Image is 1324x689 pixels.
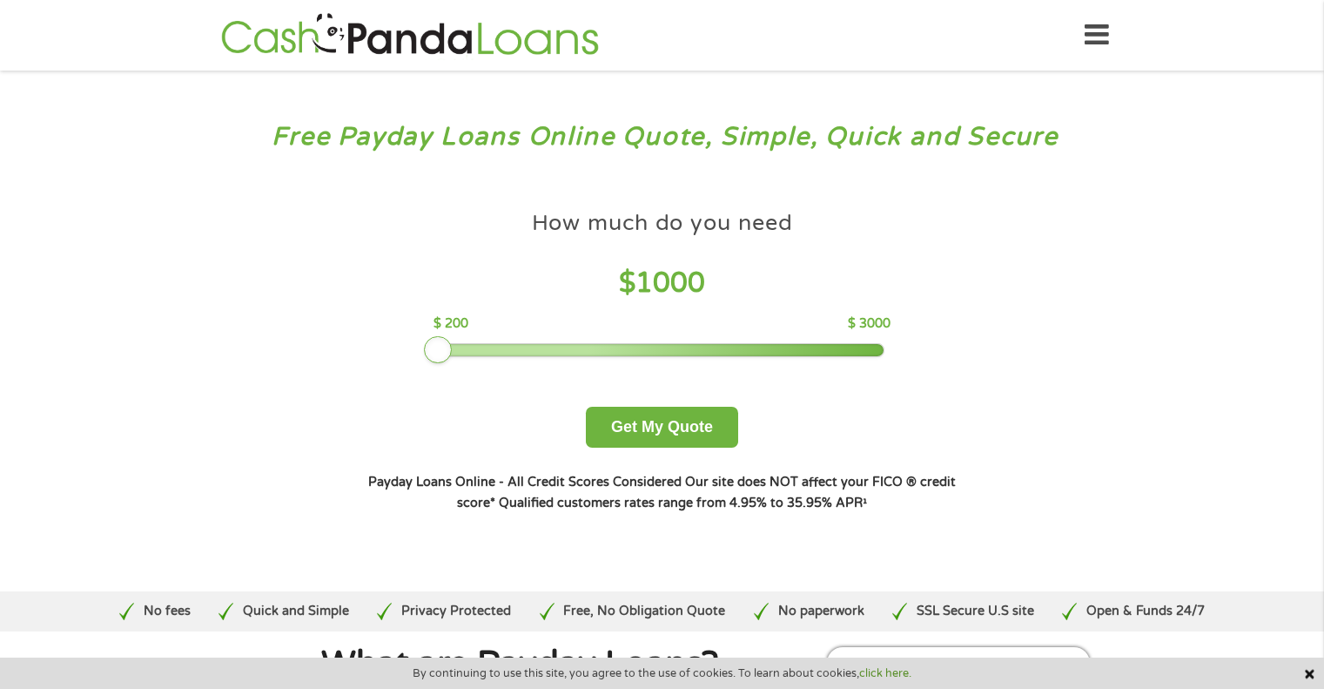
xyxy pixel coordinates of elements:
[586,407,738,448] button: Get My Quote
[859,666,911,680] a: click here.
[144,602,191,621] p: No fees
[413,667,911,679] span: By continuing to use this site, you agree to the use of cookies. To learn about cookies,
[433,266,891,301] h4: $
[778,602,864,621] p: No paperwork
[499,496,867,510] strong: Qualified customers rates range from 4.95% to 35.95% APR¹
[457,475,956,510] strong: Our site does NOT affect your FICO ® credit score*
[635,267,705,300] span: 1000
[848,314,891,334] p: $ 3000
[532,209,793,238] h4: How much do you need
[50,121,1274,153] h3: Free Payday Loans Online Quote, Simple, Quick and Secure
[243,602,349,621] p: Quick and Simple
[917,602,1034,621] p: SSL Secure U.S site
[216,10,604,60] img: GetLoanNow Logo
[433,314,468,334] p: $ 200
[232,647,810,682] h1: What are Payday Loans?
[1086,602,1205,621] p: Open & Funds 24/7
[401,602,511,621] p: Privacy Protected
[563,602,725,621] p: Free, No Obligation Quote
[368,475,682,490] strong: Payday Loans Online - All Credit Scores Considered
